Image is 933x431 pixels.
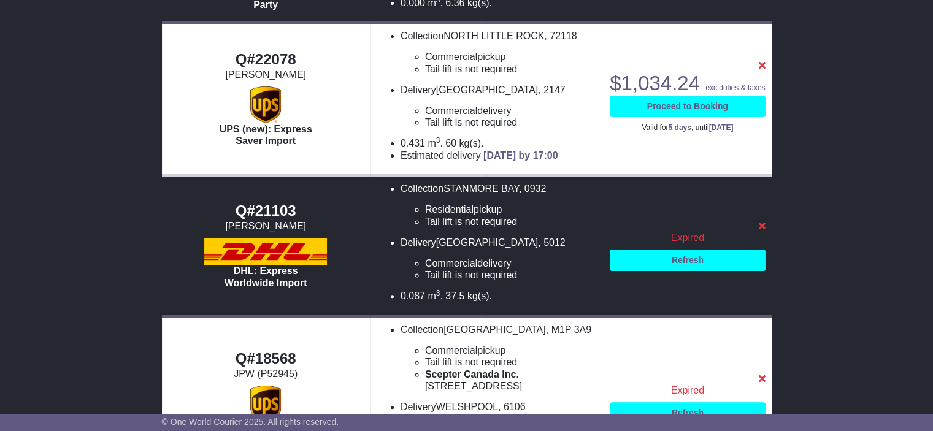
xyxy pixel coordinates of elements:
li: Estimated delivery [401,150,597,161]
div: Q#21103 [168,202,364,220]
span: kg(s). [459,138,483,148]
div: Expired [610,232,765,243]
span: , 2147 [538,85,565,95]
span: UPS (new): Express Saver Import [220,124,312,146]
li: Tail lift is not required [425,63,597,75]
span: kg(s). [467,291,492,301]
img: UPS (new): Express Saver Import [250,86,281,123]
span: [DATE] [709,123,734,132]
p: Valid for , until [610,123,765,132]
div: Q#18568 [168,350,364,368]
div: Q#22078 [168,51,364,69]
a: Refresh [610,250,765,271]
div: Expired [610,384,765,396]
span: $ [610,72,700,94]
span: 0.087 [401,291,425,301]
li: pickup [425,51,597,63]
li: Tail lift is not required [425,356,597,368]
span: Commercial [425,51,477,62]
img: DHL: Express Worldwide Import [204,238,327,265]
div: JPW (P52945) [168,368,364,380]
div: [PERSON_NAME] [168,69,364,80]
span: , 72118 [544,31,577,41]
li: delivery [425,257,597,269]
li: Tail lift is not required [425,216,597,227]
li: delivery [425,105,597,116]
span: 5 days [668,123,691,132]
span: Commercial [425,345,477,356]
span: , M1P 3A9 [546,324,591,335]
span: 0.431 [401,138,425,148]
li: pickup [425,345,597,356]
div: [PERSON_NAME] [168,220,364,232]
li: Tail lift is not required [425,269,597,281]
span: Commercial [425,105,477,116]
span: DHL: Express Worldwide Import [225,265,307,288]
span: m . [428,291,442,301]
div: Scepter Canada Inc. [425,368,597,380]
li: Collection [401,324,597,392]
span: [GEOGRAPHIC_DATA] [436,85,539,95]
span: [GEOGRAPHIC_DATA] [443,324,546,335]
span: exc duties & taxes [705,83,765,92]
span: , 6106 [498,402,525,412]
span: 37.5 [445,291,464,301]
img: UPS (new): Express Saver Import [250,386,281,422]
sup: 3 [436,289,440,297]
span: , 0932 [519,183,546,194]
span: 1,034.24 [621,72,699,94]
span: Commercial [425,258,477,269]
li: Delivery [401,84,597,129]
span: , 5012 [538,237,565,248]
span: © One World Courier 2025. All rights reserved. [162,417,339,427]
span: Residential [425,204,474,215]
span: [GEOGRAPHIC_DATA] [436,237,539,248]
span: m . [428,138,442,148]
a: Refresh [610,402,765,424]
sup: 3 [436,136,440,145]
span: WELSHPOOL [436,402,498,412]
li: Collection [401,183,597,227]
a: Proceed to Booking [610,96,765,117]
li: Collection [401,30,597,75]
li: Tail lift is not required [425,116,597,128]
span: 60 [445,138,456,148]
span: [DATE] by 17:00 [483,150,558,161]
li: Delivery [401,237,597,281]
div: [STREET_ADDRESS] [425,380,597,392]
span: NORTH LITTLE ROCK [443,31,544,41]
li: pickup [425,204,597,215]
span: STANMORE BAY [443,183,519,194]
